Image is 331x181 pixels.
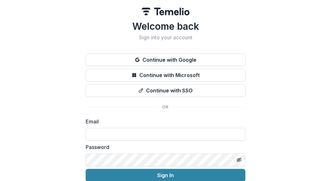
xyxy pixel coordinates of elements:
[86,20,245,32] h1: Welcome back
[234,155,244,165] button: Toggle password visibility
[86,69,245,82] button: Continue with Microsoft
[86,143,242,151] label: Password
[142,8,189,15] img: Temelio
[86,35,245,41] h2: Sign into your account
[86,118,242,125] label: Email
[86,53,245,66] button: Continue with Google
[86,84,245,97] button: Continue with SSO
